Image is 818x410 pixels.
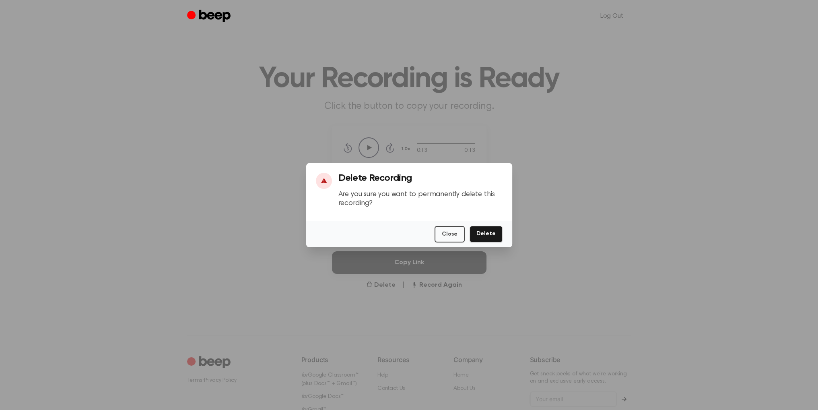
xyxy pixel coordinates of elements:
p: Are you sure you want to permanently delete this recording? [338,190,503,208]
a: Beep [187,8,233,24]
button: Close [435,226,465,242]
button: Delete [470,226,503,242]
div: ⚠ [316,173,332,189]
a: Log Out [592,6,631,26]
h3: Delete Recording [338,173,503,184]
